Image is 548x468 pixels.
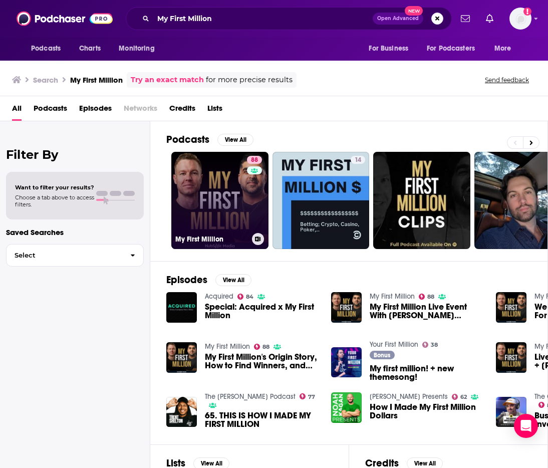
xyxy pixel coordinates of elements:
span: New [405,6,423,16]
span: Networks [124,100,157,121]
a: My First Million [370,292,415,301]
p: Saved Searches [6,227,144,237]
button: Select [6,244,144,267]
button: Send feedback [482,76,532,84]
span: 14 [355,155,361,165]
a: Podchaser - Follow, Share and Rate Podcasts [17,9,113,28]
span: 62 [460,395,467,399]
a: My First Million's Origin Story, How to Find Winners, and More [205,353,319,370]
button: open menu [420,39,489,58]
button: open menu [112,39,167,58]
img: My first million! + new themesong! [331,347,362,378]
a: How I Made My First Million Dollars [370,403,484,420]
img: We Hosted A "Shark Tank" For Tech Startups | My First Million Demo Day [496,292,526,323]
a: Acquired [205,292,233,301]
img: Business, Marketing & Investing Insights You Need | My First Million Podcast [496,397,526,427]
a: My first million! + new themesong! [370,364,484,381]
a: PodcastsView All [166,133,253,146]
span: Charts [79,42,101,56]
a: Show notifications dropdown [457,10,474,27]
span: Want to filter your results? [15,184,94,191]
img: 65. THIS IS HOW I MADE MY FIRST MILLION [166,397,197,427]
button: open menu [362,39,421,58]
button: View All [217,134,253,146]
span: More [494,42,511,56]
a: Try an exact match [131,74,204,86]
a: Podcasts [34,100,67,121]
img: Live Q&A With My First Million + Andrew Wilkinson (Austin Live Event) (Part 2) [496,342,526,373]
button: open menu [487,39,524,58]
a: 62 [452,394,467,400]
a: Episodes [79,100,112,121]
span: Monitoring [119,42,154,56]
span: 88 [427,295,434,299]
div: Search podcasts, credits, & more... [126,7,452,30]
button: Open AdvancedNew [373,13,423,25]
a: Special: Acquired x My First Million [205,303,319,320]
input: Search podcasts, credits, & more... [153,11,373,27]
span: For Podcasters [427,42,475,56]
span: for more precise results [206,74,293,86]
a: 77 [300,393,316,399]
a: EpisodesView All [166,274,251,286]
a: 84 [237,294,254,300]
a: 65. THIS IS HOW I MADE MY FIRST MILLION [205,411,319,428]
div: Open Intercom Messenger [514,414,538,438]
span: Choose a tab above to access filters. [15,194,94,208]
a: 14 [351,156,365,164]
a: Credits [169,100,195,121]
a: My First Million [205,342,250,351]
a: 38 [422,342,438,348]
span: Logged in as autumncomm [509,8,531,30]
a: 88 [247,156,262,164]
img: How I Made My First Million Dollars [331,392,362,423]
h2: Filter By [6,147,144,162]
button: View All [215,274,251,286]
img: Special: Acquired x My First Million [166,292,197,323]
span: My First Million Live Event With [PERSON_NAME] ([GEOGRAPHIC_DATA], [US_STATE]) (Part 1) [370,303,484,320]
span: 38 [431,343,438,347]
img: User Profile [509,8,531,30]
a: Charts [73,39,107,58]
span: Open Advanced [377,16,419,21]
button: Show profile menu [509,8,531,30]
span: 84 [246,295,253,299]
svg: Add a profile image [523,8,531,16]
button: open menu [24,39,74,58]
h3: Search [33,75,58,85]
a: 88 [254,344,270,350]
a: Noah Kagan Presents [370,392,448,401]
h2: Episodes [166,274,207,286]
a: All [12,100,22,121]
h3: My First Million [175,235,248,244]
span: 77 [308,395,315,399]
img: My First Million Live Event With Andrew Wilkinson (Austin, Texas) (Part 1) [331,292,362,323]
a: 88My First Million [171,152,268,249]
span: Select [7,252,122,259]
a: My First Million Live Event With Andrew Wilkinson (Austin, Texas) (Part 1) [370,303,484,320]
a: Your First Million [370,340,418,349]
h3: My First Million [70,75,123,85]
span: Bonus [374,352,390,358]
a: 88 [419,294,435,300]
span: Podcasts [31,42,61,56]
img: My First Million's Origin Story, How to Find Winners, and More [166,342,197,373]
a: Lists [207,100,222,121]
